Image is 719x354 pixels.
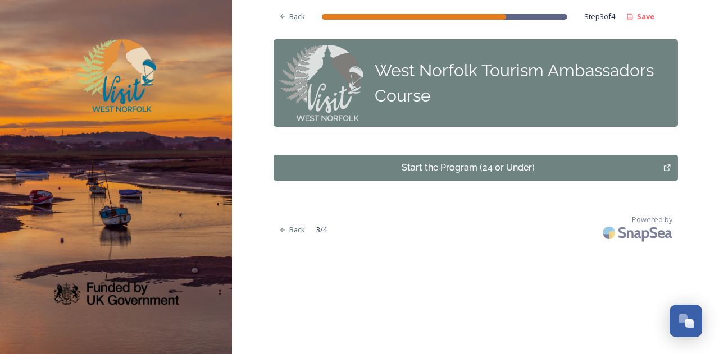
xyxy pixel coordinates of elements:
div: West Norfolk Tourism Ambassadors Course [375,58,672,108]
span: Powered by [632,214,672,225]
span: Back [289,11,305,22]
img: Step-0_VWN_Logo_for_Panel%20on%20all%20steps.png [279,45,363,121]
strong: Save [637,11,654,21]
div: Start the Program (24 or Under) [280,161,658,174]
span: 3 / 4 [316,224,327,235]
span: Back [289,224,305,235]
button: Open Chat [670,305,702,337]
button: Start the Program (24 or Under) [274,155,678,181]
span: Step 3 of 4 [584,11,615,22]
img: SnapSea Logo [599,219,678,246]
